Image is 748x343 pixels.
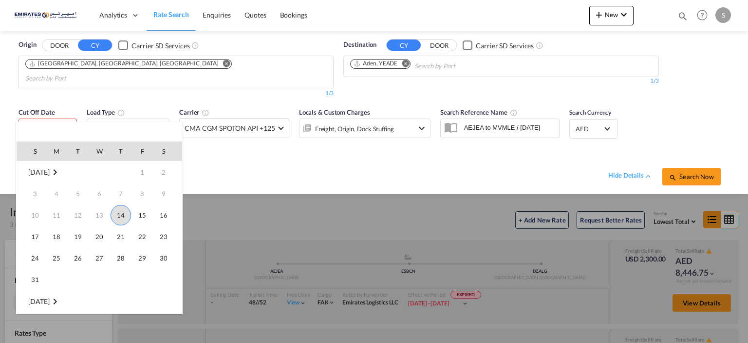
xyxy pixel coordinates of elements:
span: [DATE] [28,297,49,305]
td: Monday August 4 2025 [46,183,67,204]
span: 24 [25,248,45,268]
td: Sunday August 24 2025 [17,247,46,269]
th: W [89,141,110,161]
tr: Week 6 [17,269,182,291]
td: Saturday August 2 2025 [153,161,182,183]
span: 21 [111,227,131,246]
span: 23 [154,227,173,246]
td: Sunday August 10 2025 [17,204,46,226]
td: Saturday August 9 2025 [153,183,182,204]
tr: Week 3 [17,204,182,226]
td: Monday August 18 2025 [46,226,67,247]
span: 22 [132,227,152,246]
tr: Week 5 [17,247,182,269]
td: Saturday August 16 2025 [153,204,182,226]
span: 18 [47,227,66,246]
td: Tuesday August 5 2025 [67,183,89,204]
span: 26 [68,248,88,268]
td: Wednesday August 20 2025 [89,226,110,247]
td: Saturday August 23 2025 [153,226,182,247]
td: Wednesday August 27 2025 [89,247,110,269]
td: Sunday August 17 2025 [17,226,46,247]
td: August 2025 [17,161,89,183]
td: Tuesday August 19 2025 [67,226,89,247]
td: Friday August 8 2025 [131,183,153,204]
td: Sunday August 3 2025 [17,183,46,204]
td: Friday August 22 2025 [131,226,153,247]
tr: Week 1 [17,161,182,183]
th: S [153,141,182,161]
td: Friday August 15 2025 [131,204,153,226]
span: 28 [111,248,131,268]
span: 27 [90,248,109,268]
tr: Week 4 [17,226,182,247]
span: 30 [154,248,173,268]
span: 31 [25,270,45,289]
td: Thursday August 21 2025 [110,226,131,247]
td: Thursday August 14 2025 [110,204,131,226]
tr: Week 2 [17,183,182,204]
tr: Week undefined [17,290,182,312]
md-calendar: Calendar [17,141,182,313]
td: Sunday August 31 2025 [17,269,46,291]
td: Saturday August 30 2025 [153,247,182,269]
td: September 2025 [17,290,182,312]
th: F [131,141,153,161]
span: 19 [68,227,88,246]
th: M [46,141,67,161]
td: Friday August 1 2025 [131,161,153,183]
span: [DATE] [28,168,49,176]
span: 14 [111,205,131,225]
span: 20 [90,227,109,246]
th: S [17,141,46,161]
td: Thursday August 28 2025 [110,247,131,269]
span: 16 [154,205,173,225]
td: Friday August 29 2025 [131,247,153,269]
span: 29 [132,248,152,268]
th: T [110,141,131,161]
td: Monday August 25 2025 [46,247,67,269]
td: Wednesday August 6 2025 [89,183,110,204]
span: 17 [25,227,45,246]
span: 15 [132,205,152,225]
td: Monday August 11 2025 [46,204,67,226]
td: Thursday August 7 2025 [110,183,131,204]
td: Tuesday August 26 2025 [67,247,89,269]
td: Tuesday August 12 2025 [67,204,89,226]
th: T [67,141,89,161]
td: Wednesday August 13 2025 [89,204,110,226]
span: 25 [47,248,66,268]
